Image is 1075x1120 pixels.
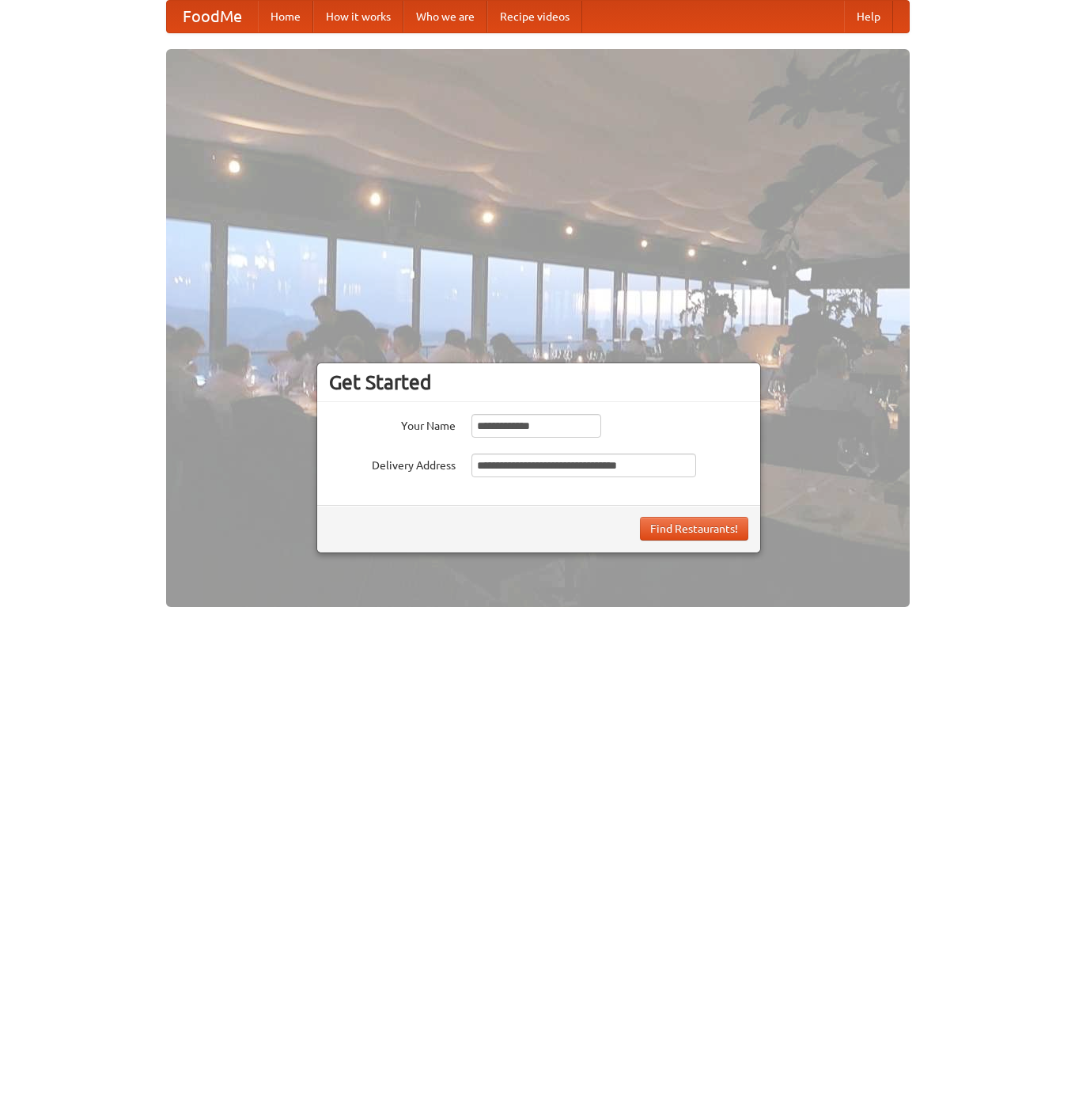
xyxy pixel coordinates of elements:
button: Find Restaurants! [640,517,748,541]
a: FoodMe [167,1,258,32]
a: Help [844,1,893,32]
label: Delivery Address [329,454,456,473]
h3: Get Started [329,370,748,394]
a: Home [258,1,313,32]
label: Your Name [329,414,456,434]
a: How it works [313,1,403,32]
a: Who we are [403,1,487,32]
a: Recipe videos [487,1,582,32]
